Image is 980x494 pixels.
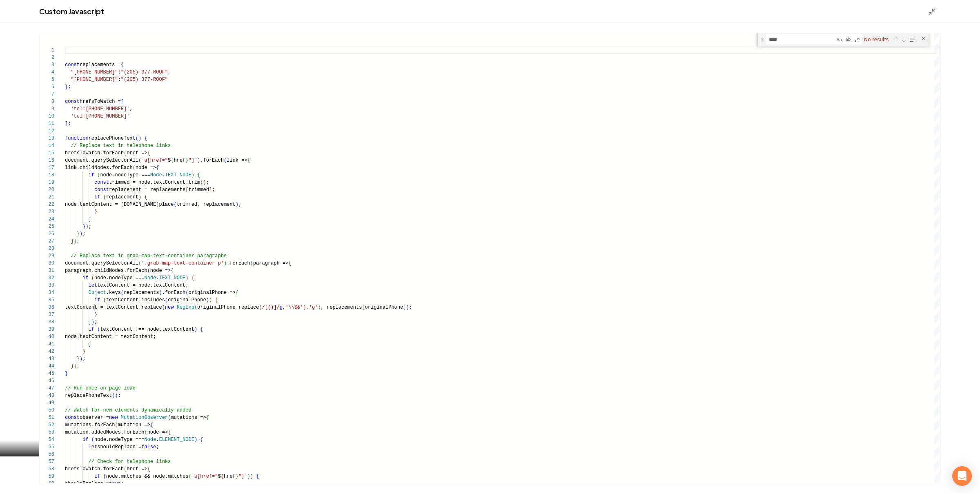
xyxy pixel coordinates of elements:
[197,172,200,178] span: {
[171,415,206,421] span: mutations =>
[168,415,171,421] span: (
[65,407,192,413] span: // Watch for new elements dynamically added
[835,36,843,44] div: Match Case (⌥⌘C)
[236,474,238,479] span: }
[403,305,406,310] span: ]
[409,305,412,310] span: ;
[238,202,241,207] span: ;
[218,474,220,479] span: $
[200,327,203,332] span: {
[908,35,917,44] div: Find in Selection (⌥⌘L)
[192,172,194,178] span: )
[215,297,218,303] span: {
[165,172,192,178] span: TEXT_NODE
[188,474,191,479] span: (
[853,36,861,44] div: Use Regular Expression (⌥⌘R)
[159,275,185,281] span: TEXT_NODE
[168,429,171,435] span: {
[185,187,188,193] span: [
[285,305,303,310] span: '\\$&'
[203,180,206,185] span: )
[177,305,194,310] span: RegExp
[188,290,235,296] span: originalPhone =>
[280,305,283,310] span: g
[227,260,250,266] span: .forEach
[218,253,227,259] span: phs
[71,143,171,149] span: // Replace text in telephone links
[194,305,197,310] span: (
[247,474,250,479] span: )
[253,260,288,266] span: paragraph =>
[185,290,188,296] span: (
[303,305,306,310] span: )
[250,474,253,479] span: )
[236,202,238,207] span: )
[197,158,200,163] span: )
[109,187,185,193] span: replacement = replacements
[188,187,209,193] span: trimmed
[365,305,403,310] span: originalPhone
[162,290,186,296] span: .forEach
[844,36,852,44] div: Match Whole Word (⌥⌘W)
[192,474,218,479] span: `a[href="
[318,305,321,310] span: )
[159,202,174,207] span: place
[920,35,927,42] div: Close (Escape)
[200,158,224,163] span: .forEach
[168,297,206,303] span: originalPhone
[952,466,972,486] div: Open Intercom Messenger
[174,202,176,207] span: (
[406,305,409,310] span: )
[256,474,259,479] span: {
[200,437,203,443] span: {
[262,305,280,310] span: /[()]/
[757,33,929,47] div: Find / Replace
[900,36,907,43] div: Next Match (Enter)
[159,437,194,443] span: ELEMENT_NODE
[171,268,174,274] span: {
[185,158,188,163] span: }
[224,158,227,163] span: (
[177,202,236,207] span: trimmed, replacement
[209,187,212,193] span: ]
[168,158,171,163] span: $
[106,474,189,479] span: node.matches && node.matches
[168,69,171,75] span: ,
[206,180,209,185] span: ;
[174,158,185,163] span: href
[259,305,262,310] span: (
[250,260,253,266] span: (
[200,180,203,185] span: (
[362,305,365,310] span: [
[89,459,171,465] span: // Check for telephone links
[283,305,285,310] span: ,
[221,474,224,479] span: {
[321,305,362,310] span: , replacements
[306,305,309,310] span: ,
[97,283,188,288] span: textContent = node.textContent;
[309,305,318,310] span: 'g'
[247,158,250,163] span: {
[188,158,197,163] span: "]`
[238,474,247,479] span: "]`
[893,36,899,43] div: Previous Match (⇧Enter)
[194,437,197,443] span: )
[165,305,174,310] span: new
[100,327,194,332] span: textContent !== node.textContent
[288,260,291,266] span: {
[192,275,194,281] span: {
[236,290,238,296] span: {
[766,35,835,44] textarea: Find
[171,158,174,163] span: {
[863,34,891,45] div: No results
[212,187,215,193] span: ;
[759,33,766,47] div: Toggle Replace
[185,275,188,281] span: )
[224,260,227,266] span: )
[71,253,218,259] span: // Replace text in grab-map-text-container paragra
[224,474,236,479] span: href
[206,415,209,421] span: {
[109,180,200,185] span: trimmed = node.textContent.trim
[209,297,212,303] span: )
[206,297,209,303] span: )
